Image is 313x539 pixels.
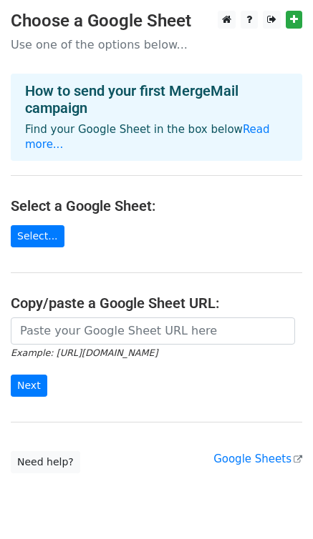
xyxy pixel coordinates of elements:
small: Example: [URL][DOMAIN_NAME] [11,347,158,358]
a: Select... [11,225,64,247]
a: Google Sheets [213,453,302,465]
input: Next [11,375,47,397]
input: Paste your Google Sheet URL here [11,317,295,345]
h4: How to send your first MergeMail campaign [25,82,288,117]
a: Need help? [11,451,80,473]
p: Find your Google Sheet in the box below [25,122,288,152]
h3: Choose a Google Sheet [11,11,302,31]
h4: Copy/paste a Google Sheet URL: [11,295,302,312]
p: Use one of the options below... [11,37,302,52]
a: Read more... [25,123,270,151]
h4: Select a Google Sheet: [11,197,302,214]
